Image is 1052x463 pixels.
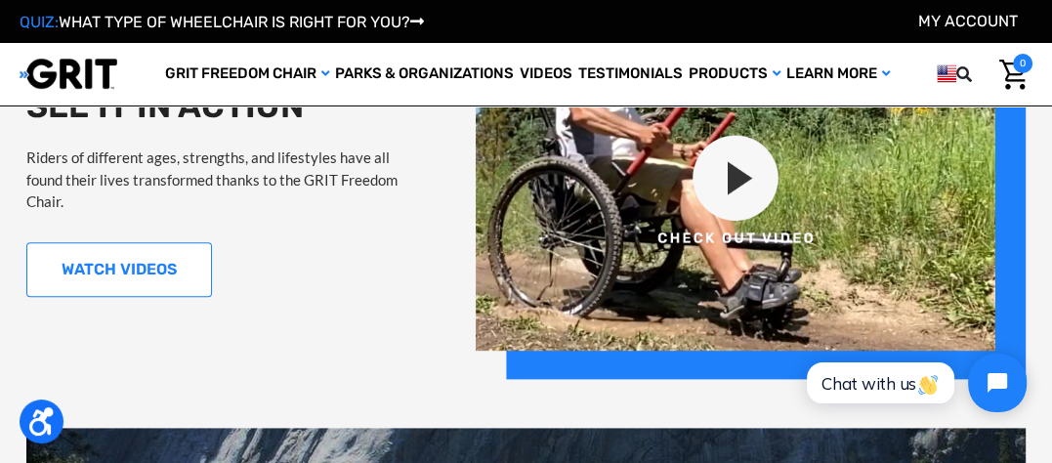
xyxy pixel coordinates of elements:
a: WATCH VIDEOS [26,242,212,297]
a: Parks & Organizations [332,43,517,105]
a: Cart with 0 items [994,54,1032,95]
p: Riders of different ages, strengths, and lifestyles have all found their lives transformed thanks... [26,147,426,213]
a: QUIZ:WHAT TYPE OF WHEELCHAIR IS RIGHT FOR YOU? [20,13,424,31]
a: GRIT Freedom Chair [162,43,332,105]
img: us.png [937,62,956,86]
a: Learn More [783,43,893,105]
a: Testimonials [575,43,686,105]
a: Videos [517,43,575,105]
h2: SEE IT IN ACTION [26,87,426,127]
a: Account [918,12,1018,30]
span: 0 [1013,54,1032,73]
img: group-120-2x.png [476,5,1026,379]
img: GRIT All-Terrain Wheelchair and Mobility Equipment [20,58,117,90]
img: Cart [999,60,1028,90]
a: Products [686,43,783,105]
input: Search [985,54,994,95]
iframe: Tidio Chat [781,337,1043,429]
span: QUIZ: [20,13,59,31]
